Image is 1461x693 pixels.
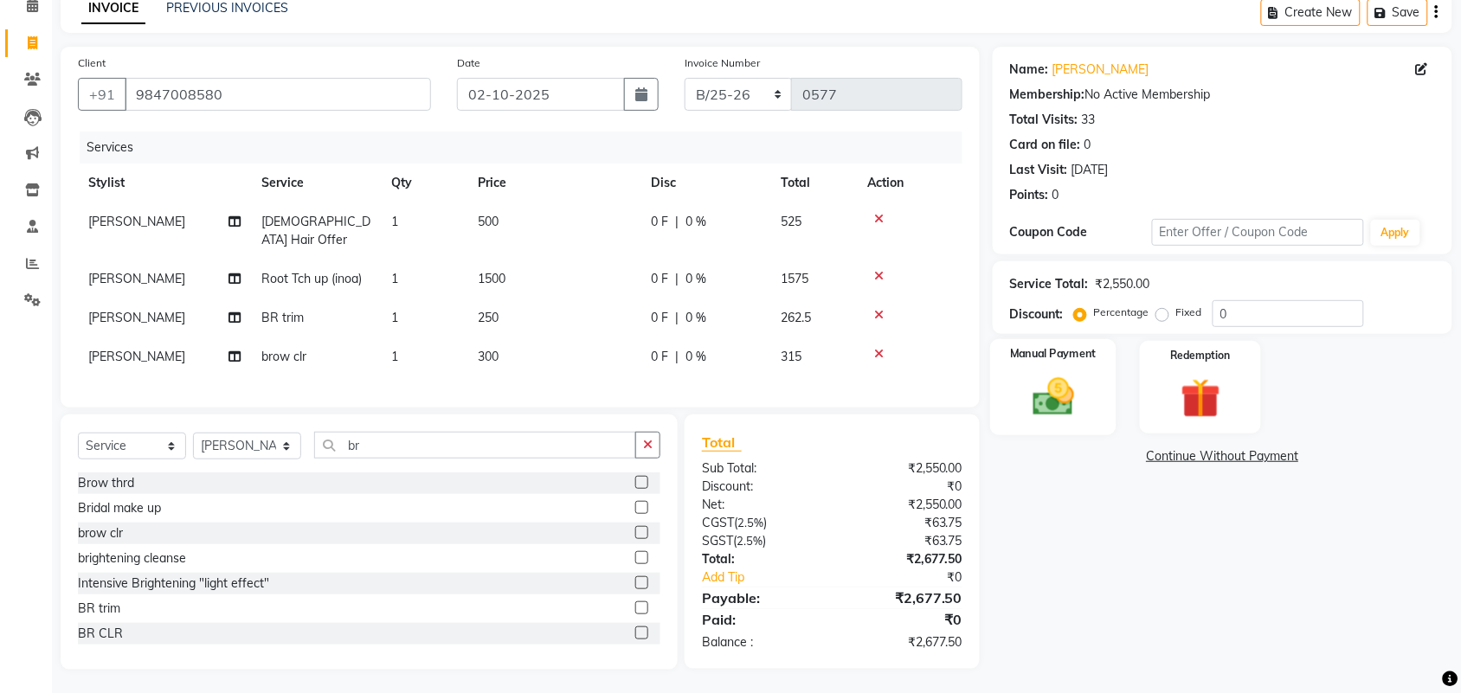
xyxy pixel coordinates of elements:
[478,349,499,364] span: 300
[457,55,480,71] label: Date
[88,310,185,325] span: [PERSON_NAME]
[78,164,251,202] th: Stylist
[1176,305,1202,320] label: Fixed
[832,633,975,651] div: ₹2,677.50
[261,349,306,364] span: brow clr
[685,348,706,366] span: 0 %
[675,309,679,327] span: |
[1052,61,1149,79] a: [PERSON_NAME]
[689,633,833,651] div: Balance :
[1084,136,1091,154] div: 0
[781,271,808,286] span: 1575
[1010,61,1049,79] div: Name:
[88,214,185,229] span: [PERSON_NAME]
[832,609,975,630] div: ₹0
[1010,275,1089,293] div: Service Total:
[685,309,706,327] span: 0 %
[1010,186,1049,204] div: Points:
[675,213,679,231] span: |
[857,164,962,202] th: Action
[78,625,123,643] div: BR CLR
[1072,161,1109,179] div: [DATE]
[781,349,801,364] span: 315
[1082,111,1096,129] div: 33
[689,514,833,532] div: ( )
[689,532,833,550] div: ( )
[478,310,499,325] span: 250
[78,574,269,593] div: Intensive Brightening "light effect"
[770,164,857,202] th: Total
[78,78,126,111] button: +91
[781,214,801,229] span: 525
[832,550,975,568] div: ₹2,677.50
[251,164,381,202] th: Service
[651,270,668,288] span: 0 F
[651,309,668,327] span: 0 F
[1010,86,1085,104] div: Membership:
[832,459,975,478] div: ₹2,550.00
[478,271,505,286] span: 1500
[478,214,499,229] span: 500
[1171,348,1231,363] label: Redemption
[737,516,763,529] span: 2.5%
[391,349,398,364] span: 1
[1010,161,1068,179] div: Last Visit:
[689,550,833,568] div: Total:
[1010,136,1081,154] div: Card on file:
[1010,346,1097,363] label: Manual Payment
[88,349,185,364] span: [PERSON_NAME]
[1152,219,1364,246] input: Enter Offer / Coupon Code
[78,55,106,71] label: Client
[78,549,186,568] div: brightening cleanse
[467,164,640,202] th: Price
[391,310,398,325] span: 1
[1052,186,1059,204] div: 0
[391,271,398,286] span: 1
[685,270,706,288] span: 0 %
[832,514,975,532] div: ₹63.75
[391,214,398,229] span: 1
[832,496,975,514] div: ₹2,550.00
[78,524,123,542] div: brow clr
[689,568,856,587] a: Add Tip
[675,348,679,366] span: |
[1094,305,1149,320] label: Percentage
[1168,374,1233,423] img: _gift.svg
[381,164,467,202] th: Qty
[702,533,733,549] span: SGST
[702,433,742,452] span: Total
[689,496,833,514] div: Net:
[314,432,636,459] input: Search or Scan
[685,213,706,231] span: 0 %
[685,55,760,71] label: Invoice Number
[689,609,833,630] div: Paid:
[856,568,975,587] div: ₹0
[689,459,833,478] div: Sub Total:
[261,310,304,325] span: BR trim
[1371,220,1420,246] button: Apply
[675,270,679,288] span: |
[996,447,1449,465] a: Continue Without Payment
[781,310,811,325] span: 262.5
[1010,111,1078,129] div: Total Visits:
[1096,275,1150,293] div: ₹2,550.00
[261,214,370,247] span: [DEMOGRAPHIC_DATA] Hair Offer
[125,78,431,111] input: Search by Name/Mobile/Email/Code
[832,478,975,496] div: ₹0
[651,348,668,366] span: 0 F
[1020,373,1087,420] img: _cash.svg
[1010,86,1435,104] div: No Active Membership
[88,271,185,286] span: [PERSON_NAME]
[78,499,161,517] div: Bridal make up
[702,515,734,530] span: CGST
[651,213,668,231] span: 0 F
[689,478,833,496] div: Discount:
[80,132,975,164] div: Services
[1010,305,1064,324] div: Discount:
[78,474,134,492] div: Brow thrd
[689,587,833,608] div: Payable:
[832,587,975,608] div: ₹2,677.50
[832,532,975,550] div: ₹63.75
[640,164,770,202] th: Disc
[737,534,763,548] span: 2.5%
